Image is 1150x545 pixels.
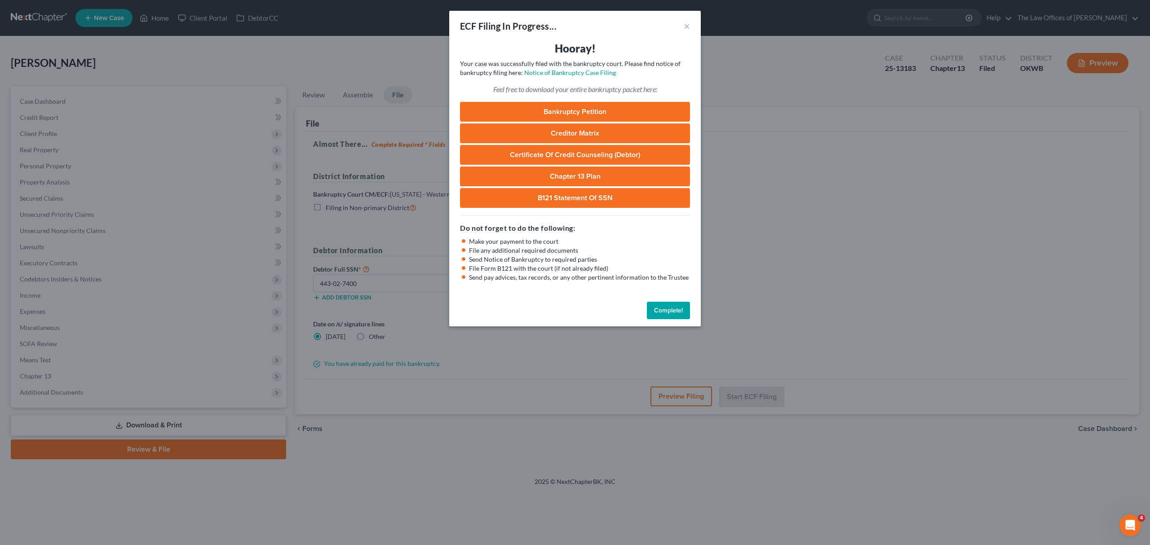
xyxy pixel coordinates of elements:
[460,84,690,95] p: Feel free to download your entire bankruptcy packet here:
[460,167,690,186] a: Chapter 13 Plan
[1119,514,1141,536] iframe: Intercom live chat
[469,255,690,264] li: Send Notice of Bankruptcy to required parties
[460,123,690,143] a: Creditor Matrix
[469,246,690,255] li: File any additional required documents
[460,20,557,32] div: ECF Filing In Progress...
[460,188,690,208] a: B121 Statement of SSN
[647,302,690,320] button: Complete!
[460,60,681,76] span: Your case was successfully filed with the bankruptcy court. Please find notice of bankruptcy fili...
[524,69,616,76] a: Notice of Bankruptcy Case Filing
[460,102,690,122] a: Bankruptcy Petition
[469,273,690,282] li: Send pay advices, tax records, or any other pertinent information to the Trustee
[469,264,690,273] li: File Form B121 with the court (if not already filed)
[1138,514,1145,522] span: 4
[460,145,690,165] a: Certificate of Credit Counseling (Debtor)
[469,237,690,246] li: Make your payment to the court
[460,223,690,233] h5: Do not forget to do the following:
[460,41,690,56] h3: Hooray!
[684,21,690,31] button: ×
